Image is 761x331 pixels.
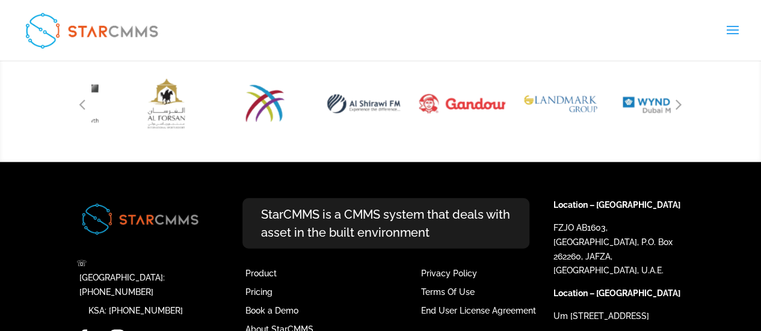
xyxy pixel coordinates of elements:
img: Al Shirawi FM Logo [321,64,407,144]
img: Image [76,198,203,240]
div: 8 / 51 [321,64,407,144]
p: Um [STREET_ADDRESS] [553,309,680,324]
a: Book a Demo [245,306,298,315]
a: End User License Agreement [421,306,535,315]
div: أداة الدردشة [561,201,761,331]
a: Pricing [245,287,272,297]
p: StarCMMS is a CMMS system that deals with asset in the built environment [242,198,529,249]
a: [GEOGRAPHIC_DATA]: [PHONE_NUMBER] [79,273,165,297]
img: Gandour Logo [410,56,514,152]
img: StarCMMS [19,7,164,54]
img: WYNDHAM Dubai Marina [616,64,703,144]
img: Landmark Group Logo [517,64,604,144]
strong: Location – [GEOGRAPHIC_DATA] [553,288,680,298]
iframe: Chat Widget [561,201,761,331]
div: 10 / 51 [517,64,604,144]
a: KSA: [PHONE_NUMBER] [88,306,183,315]
img: The First Group Logo [25,64,112,144]
div: 5 / 51 [25,64,112,144]
a: Product [245,269,276,278]
div: 9 / 51 [419,64,505,144]
img: Nesma Telecom & Technology Logo [222,64,309,144]
div: 11 / 51 [616,64,703,144]
a: Privacy Policy [421,269,476,278]
p: FZJO AB1603, [GEOGRAPHIC_DATA], P.O. Box 262260, JAFZA, [GEOGRAPHIC_DATA], U.A.E. [553,221,680,287]
img: AL Forsan Logo [123,64,210,144]
a: Terms Of Use [421,287,474,297]
div: 7 / 51 [222,64,309,144]
strong: Location – [GEOGRAPHIC_DATA] [553,200,680,210]
div: 6 / 51 [123,64,210,144]
span: ☏ [76,258,87,268]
